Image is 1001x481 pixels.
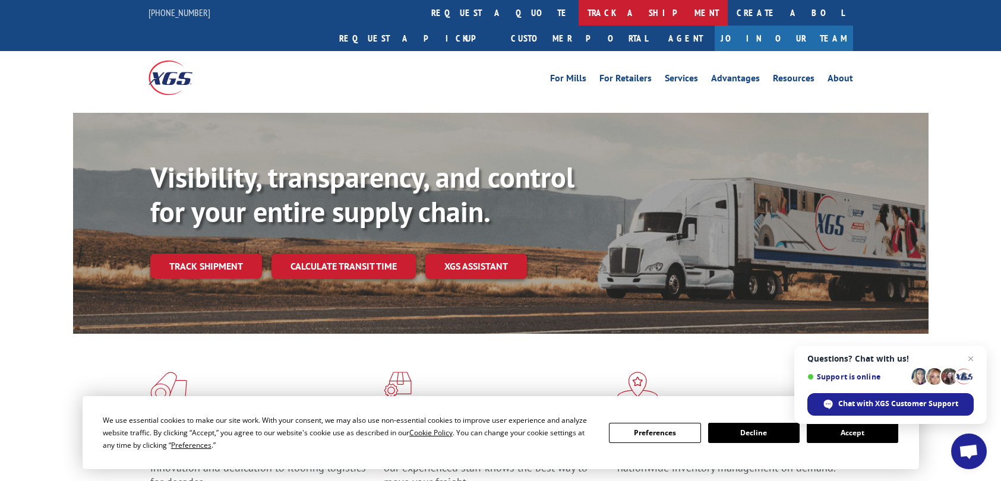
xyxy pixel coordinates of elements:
[711,74,760,87] a: Advantages
[384,372,412,403] img: xgs-icon-focused-on-flooring-red
[773,74,814,87] a: Resources
[409,428,453,438] span: Cookie Policy
[807,372,907,381] span: Support is online
[171,440,211,450] span: Preferences
[150,159,574,230] b: Visibility, transparency, and control for your entire supply chain.
[715,26,853,51] a: Join Our Team
[330,26,502,51] a: Request a pickup
[807,354,974,363] span: Questions? Chat with us!
[425,254,527,279] a: XGS ASSISTANT
[271,254,416,279] a: Calculate transit time
[951,433,987,469] a: Open chat
[656,26,715,51] a: Agent
[83,396,919,469] div: Cookie Consent Prompt
[599,74,652,87] a: For Retailers
[807,393,974,416] span: Chat with XGS Customer Support
[103,414,595,451] div: We use essential cookies to make our site work. With your consent, we may also use non-essential ...
[502,26,656,51] a: Customer Portal
[807,423,898,443] button: Accept
[149,7,210,18] a: [PHONE_NUMBER]
[617,372,658,403] img: xgs-icon-flagship-distribution-model-red
[150,372,187,403] img: xgs-icon-total-supply-chain-intelligence-red
[708,423,800,443] button: Decline
[550,74,586,87] a: For Mills
[838,398,958,409] span: Chat with XGS Customer Support
[609,423,700,443] button: Preferences
[665,74,698,87] a: Services
[828,74,853,87] a: About
[150,254,262,279] a: Track shipment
